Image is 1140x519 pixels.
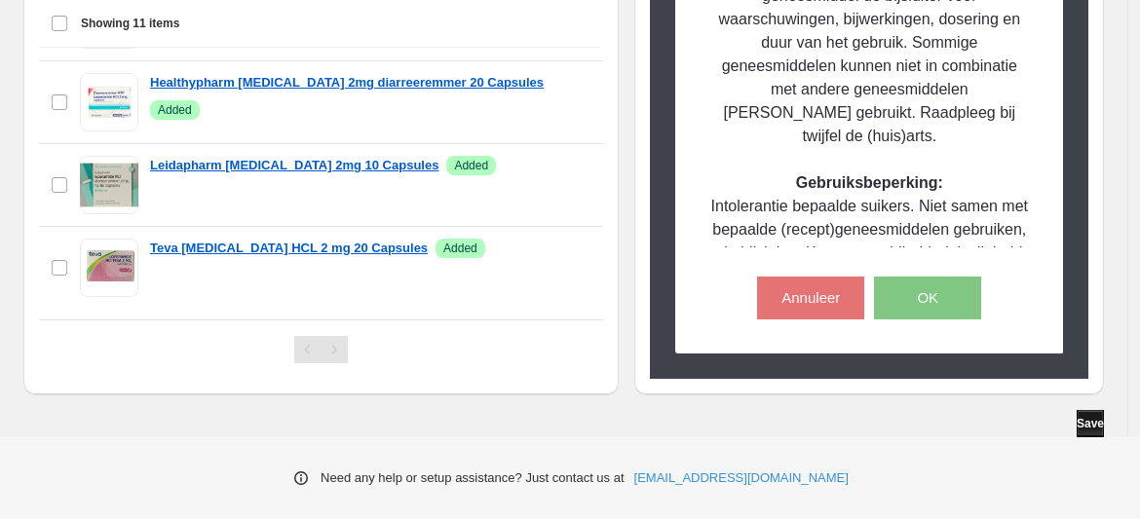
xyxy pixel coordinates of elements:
[874,277,981,319] button: OK
[80,156,138,214] img: Leidapharm Loperamide 2mg 10 Capsules
[443,241,477,256] span: Added
[81,16,179,31] span: Showing 11 items
[150,156,438,175] a: Leidapharm [MEDICAL_DATA] 2mg 10 Capsules
[1077,410,1104,437] button: Save
[634,468,849,488] a: [EMAIL_ADDRESS][DOMAIN_NAME]
[158,102,192,118] span: Added
[294,336,348,363] nav: Pagination
[80,239,138,297] img: Teva Loperamide HCL 2 mg 20 Capsules
[454,158,488,173] span: Added
[757,277,864,319] button: Annuleer
[150,73,544,93] a: Healthypharm [MEDICAL_DATA] 2mg diarreeremmer 20 Capsules
[80,73,138,131] img: Healthypharm Loperamide 2mg diarreeremmer 20 Capsules
[796,174,943,191] span: Gebruiksbeperking:
[1077,416,1104,431] span: Save
[150,239,428,258] a: Teva [MEDICAL_DATA] HCL 2 mg 20 Capsules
